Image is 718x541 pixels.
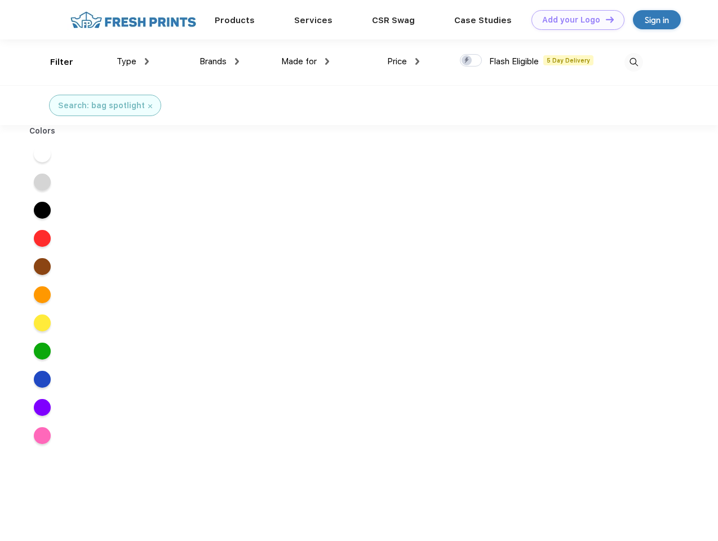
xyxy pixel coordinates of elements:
[21,125,64,137] div: Colors
[542,15,600,25] div: Add your Logo
[235,58,239,65] img: dropdown.png
[281,56,317,66] span: Made for
[633,10,681,29] a: Sign in
[489,56,539,66] span: Flash Eligible
[145,58,149,65] img: dropdown.png
[325,58,329,65] img: dropdown.png
[387,56,407,66] span: Price
[200,56,227,66] span: Brands
[50,56,73,69] div: Filter
[543,55,593,65] span: 5 Day Delivery
[148,104,152,108] img: filter_cancel.svg
[415,58,419,65] img: dropdown.png
[606,16,614,23] img: DT
[645,14,669,26] div: Sign in
[58,100,145,112] div: Search: bag spotlight
[624,53,643,72] img: desktop_search.svg
[67,10,200,30] img: fo%20logo%202.webp
[117,56,136,66] span: Type
[215,15,255,25] a: Products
